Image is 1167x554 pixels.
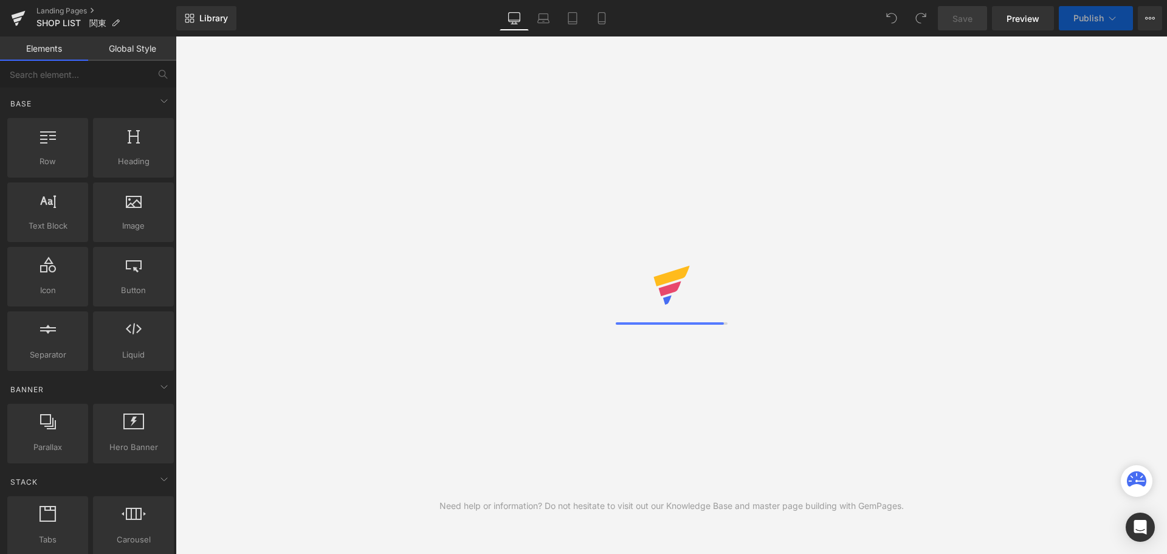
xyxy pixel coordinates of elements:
span: Preview [1007,12,1039,25]
span: SHOP LIST 関東 [36,18,106,28]
a: Laptop [529,6,558,30]
a: Global Style [88,36,176,61]
a: Desktop [500,6,529,30]
span: Icon [11,284,84,297]
span: Library [199,13,228,24]
a: Mobile [587,6,616,30]
span: Base [9,98,33,109]
button: More [1138,6,1162,30]
a: New Library [176,6,236,30]
a: Preview [992,6,1054,30]
a: Tablet [558,6,587,30]
span: Banner [9,384,45,395]
span: Text Block [11,220,84,232]
span: Separator [11,348,84,361]
span: Row [11,155,84,168]
button: Redo [909,6,933,30]
button: Publish [1059,6,1133,30]
button: Undo [880,6,904,30]
a: Landing Pages [36,6,176,16]
span: Liquid [97,348,170,361]
span: Publish [1073,13,1104,23]
div: Need help or information? Do not hesitate to visit out our Knowledge Base and master page buildin... [439,499,904,513]
span: Save [952,12,972,25]
span: Heading [97,155,170,168]
span: Hero Banner [97,441,170,454]
span: Image [97,220,170,232]
span: Carousel [97,533,170,546]
div: Open Intercom Messenger [1126,513,1155,542]
span: Stack [9,476,39,488]
span: Button [97,284,170,297]
span: Tabs [11,533,84,546]
span: Parallax [11,441,84,454]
